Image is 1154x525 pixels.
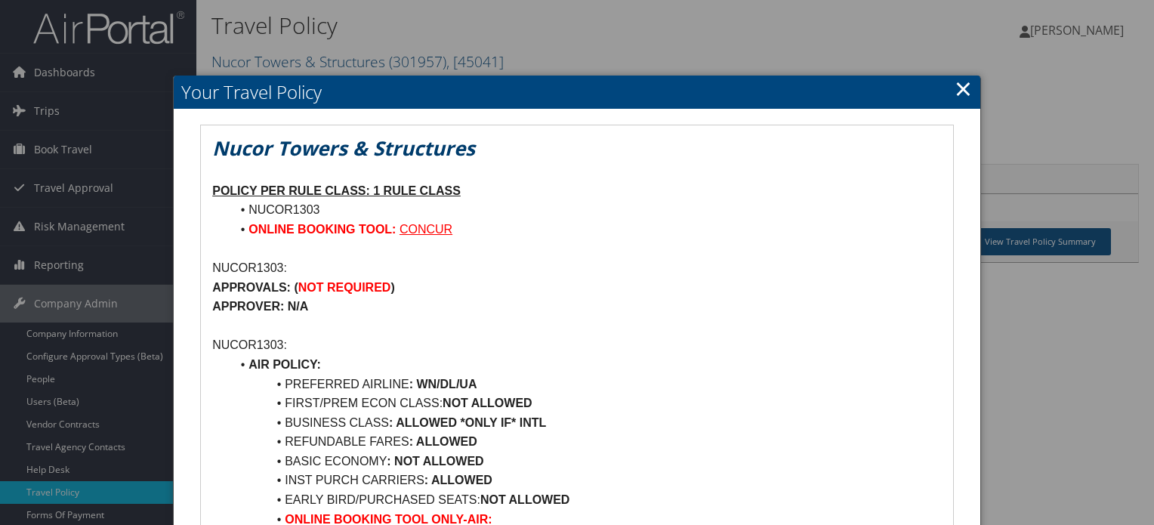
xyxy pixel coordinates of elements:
li: BUSINESS CLASS [230,413,942,433]
p: NUCOR1303: [212,258,942,278]
li: BASIC ECONOMY [230,452,942,471]
strong: APPROVER: N/A [212,300,308,313]
strong: AIR POLICY: [248,358,321,371]
strong: NOT ALLOWED [480,493,570,506]
strong: APPROVALS: [212,281,291,294]
strong: : WN/DL/UA [409,378,477,391]
li: NUCOR1303 [230,200,942,220]
strong: NOT ALLOWED [443,397,532,409]
strong: : ALLOWED *ONLY IF* INTL [389,416,546,429]
p: NUCOR1303: [212,335,942,355]
a: Close [955,73,972,103]
h2: Your Travel Policy [174,76,980,109]
li: PREFERRED AIRLINE [230,375,942,394]
a: CONCUR [400,223,452,236]
strong: ONLINE BOOKING TOOL: [248,223,396,236]
em: Nucor Towers & Structures [212,134,475,162]
strong: ( [294,281,298,294]
u: POLICY PER RULE CLASS: 1 RULE CLASS [212,184,461,197]
li: FIRST/PREM ECON CLASS: [230,394,942,413]
strong: : ALLOWED [409,435,477,448]
li: REFUNDABLE FARES [230,432,942,452]
strong: ) [390,281,394,294]
strong: NOT REQUIRED [298,281,391,294]
li: EARLY BIRD/PURCHASED SEATS: [230,490,942,510]
li: INST PURCH CARRIERS [230,471,942,490]
strong: : NOT ALLOWED [387,455,483,468]
strong: : ALLOWED [424,474,492,486]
